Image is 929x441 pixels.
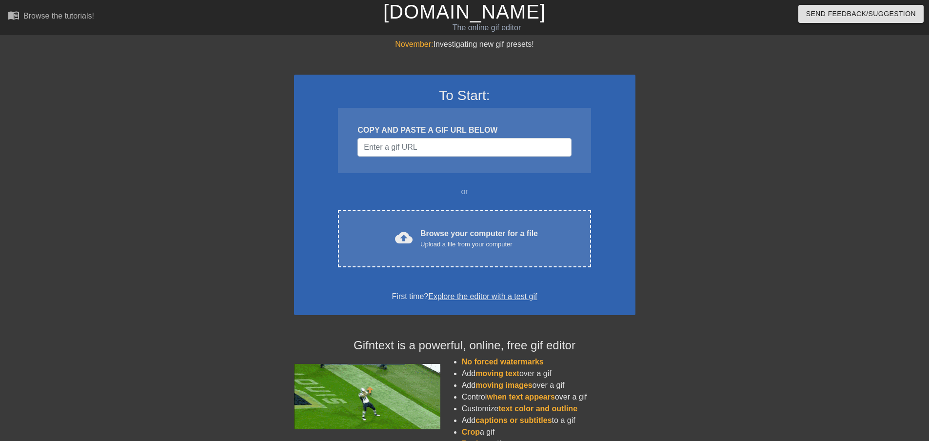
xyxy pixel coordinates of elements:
[294,364,440,429] img: football_small.gif
[23,12,94,20] div: Browse the tutorials!
[307,291,623,302] div: First time?
[475,416,552,424] span: captions or subtitles
[357,138,571,157] input: Username
[8,9,94,24] a: Browse the tutorials!
[307,87,623,104] h3: To Start:
[462,428,480,436] span: Crop
[487,393,555,401] span: when text appears
[462,380,635,391] li: Add over a gif
[420,228,538,249] div: Browse your computer for a file
[357,124,571,136] div: COPY AND PASTE A GIF URL BELOW
[294,39,635,50] div: Investigating new gif presets!
[475,369,519,378] span: moving text
[8,9,20,21] span: menu_book
[462,391,635,403] li: Control over a gif
[428,292,537,301] a: Explore the editor with a test gif
[462,403,635,415] li: Customize
[462,426,635,438] li: a gif
[395,40,433,48] span: November:
[462,368,635,380] li: Add over a gif
[462,358,544,366] span: No forced watermarks
[498,404,577,413] span: text color and outline
[395,229,413,246] span: cloud_upload
[806,8,916,20] span: Send Feedback/Suggestion
[462,415,635,426] li: Add to a gif
[475,381,532,389] span: moving images
[420,240,538,249] div: Upload a file from your computer
[383,1,546,22] a: [DOMAIN_NAME]
[315,22,659,34] div: The online gif editor
[294,339,635,353] h4: Gifntext is a powerful, online, free gif editor
[319,186,610,198] div: or
[798,5,924,23] button: Send Feedback/Suggestion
